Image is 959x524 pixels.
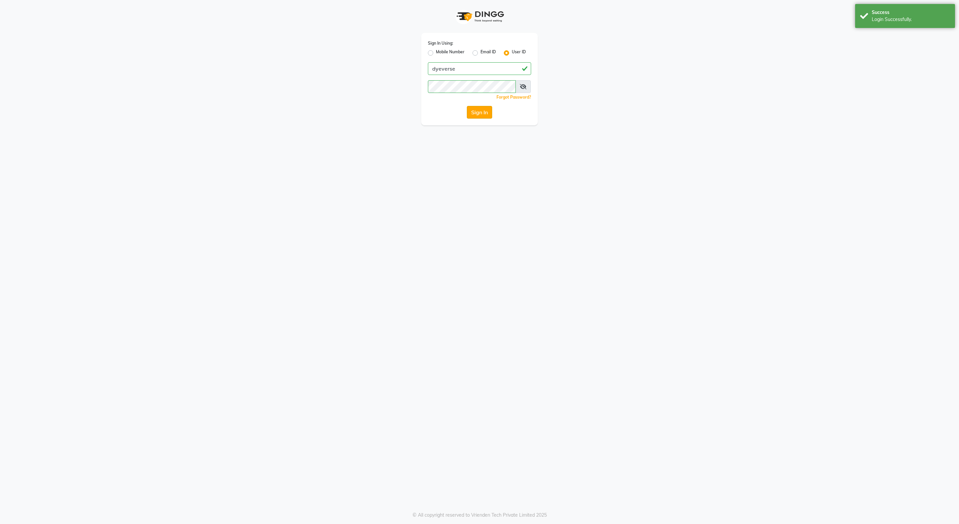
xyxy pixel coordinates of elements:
a: Forgot Password? [496,95,531,100]
button: Sign In [467,106,492,119]
label: Email ID [480,49,496,57]
div: Success [872,9,950,16]
label: User ID [512,49,526,57]
label: Sign In Using: [428,40,453,46]
img: logo1.svg [453,7,506,26]
input: Username [428,62,531,75]
label: Mobile Number [436,49,465,57]
div: Login Successfully. [872,16,950,23]
input: Username [428,80,516,93]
